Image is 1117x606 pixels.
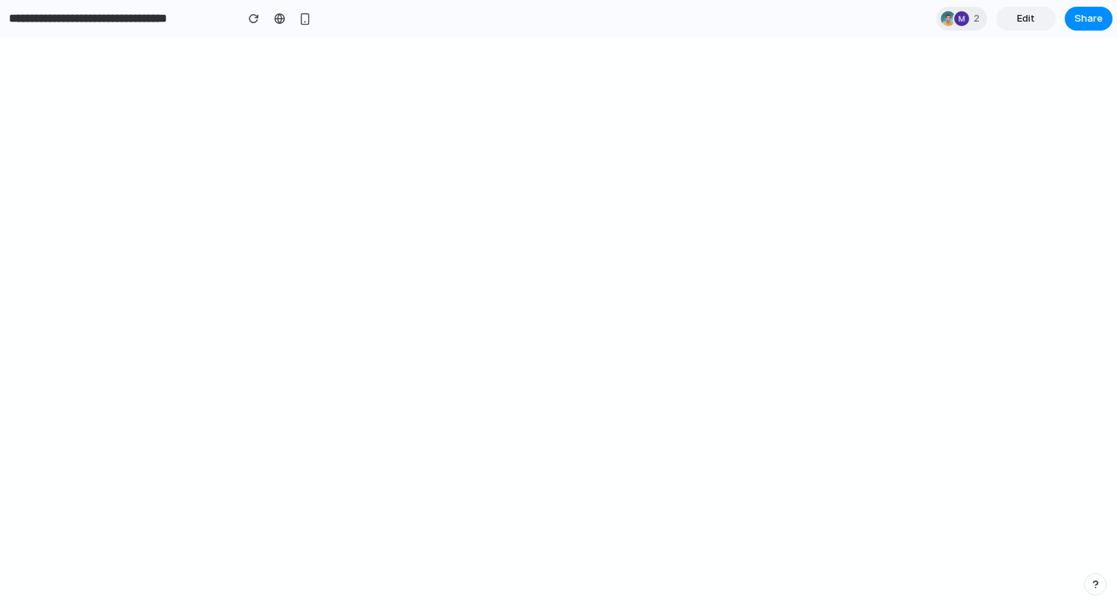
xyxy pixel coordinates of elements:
a: Edit [996,7,1056,31]
button: Share [1065,7,1113,31]
div: 2 [936,7,987,31]
span: Edit [1017,11,1035,26]
span: Share [1074,11,1103,26]
span: 2 [974,11,984,26]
